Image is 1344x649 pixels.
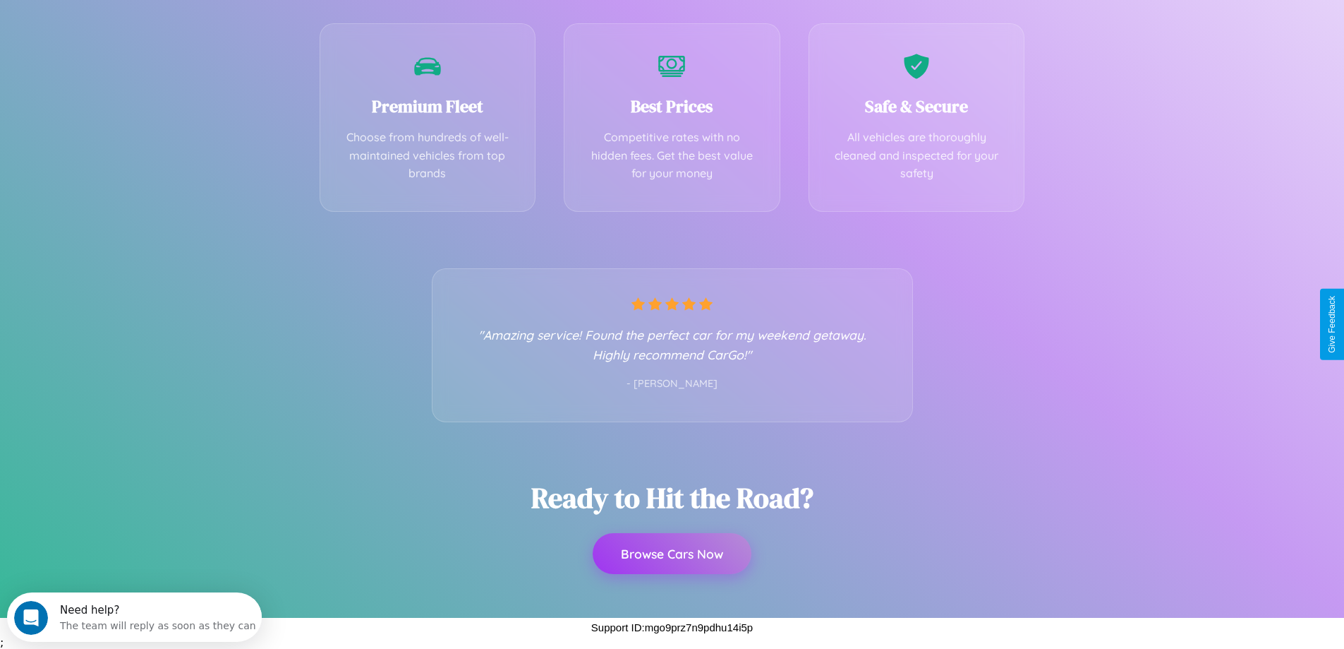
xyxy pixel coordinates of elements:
[586,95,758,118] h3: Best Prices
[830,95,1003,118] h3: Safe & Secure
[7,593,262,642] iframe: Intercom live chat discovery launcher
[6,6,262,44] div: Open Intercom Messenger
[830,129,1003,183] p: All vehicles are thoroughly cleaned and inspected for your safety
[1327,296,1337,353] div: Give Feedback
[341,129,514,183] p: Choose from hundreds of well-maintained vehicles from top brands
[593,533,751,574] button: Browse Cars Now
[461,325,884,364] p: "Amazing service! Found the perfect car for my weekend getaway. Highly recommend CarGo!"
[341,95,514,118] h3: Premium Fleet
[53,12,249,23] div: Need help?
[461,375,884,393] p: - [PERSON_NAME]
[586,129,758,183] p: Competitive rates with no hidden fees. Get the best value for your money
[531,479,813,517] h2: Ready to Hit the Road?
[591,618,753,637] p: Support ID: mgo9prz7n9pdhu14i5p
[53,23,249,38] div: The team will reply as soon as they can
[14,601,48,635] iframe: Intercom live chat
